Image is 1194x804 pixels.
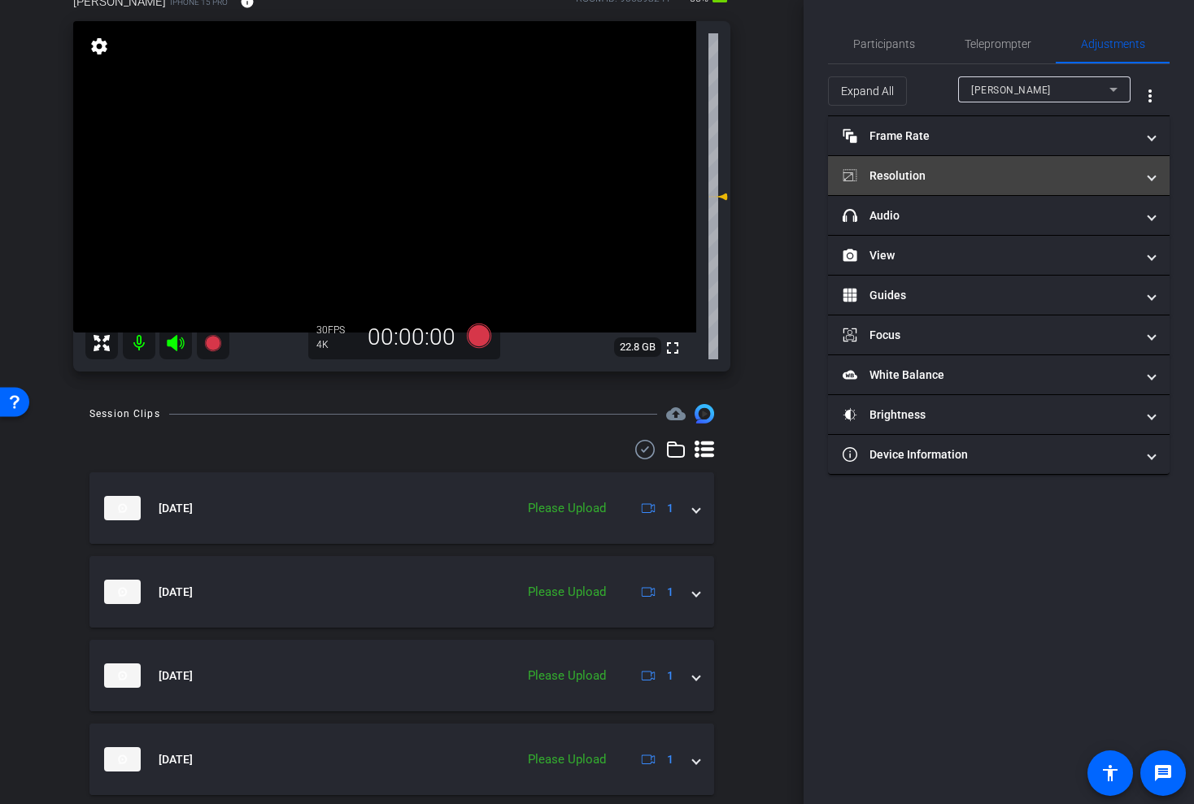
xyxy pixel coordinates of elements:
[708,187,728,206] mat-icon: 0 dB
[667,584,673,601] span: 1
[667,667,673,684] span: 1
[328,324,345,336] span: FPS
[828,435,1170,474] mat-expansion-panel-header: Device Information
[843,367,1135,384] mat-panel-title: White Balance
[843,247,1135,264] mat-panel-title: View
[828,116,1170,155] mat-expansion-panel-header: Frame Rate
[666,404,686,424] span: Destinations for your clips
[828,196,1170,235] mat-expansion-panel-header: Audio
[104,580,141,604] img: thumb-nail
[316,338,357,351] div: 4K
[1081,38,1145,50] span: Adjustments
[520,499,614,518] div: Please Upload
[614,337,661,357] span: 22.8 GB
[843,128,1135,145] mat-panel-title: Frame Rate
[88,37,111,56] mat-icon: settings
[89,640,714,711] mat-expansion-panel-header: thumb-nail[DATE]Please Upload1
[663,338,682,358] mat-icon: fullscreen
[843,167,1135,185] mat-panel-title: Resolution
[828,76,907,106] button: Expand All
[159,584,193,601] span: [DATE]
[89,406,160,422] div: Session Clips
[695,404,714,424] img: Session clips
[841,76,894,106] span: Expand All
[853,38,915,50] span: Participants
[159,500,193,517] span: [DATE]
[667,500,673,517] span: 1
[843,406,1135,424] mat-panel-title: Brightness
[667,751,673,768] span: 1
[965,38,1031,50] span: Teleprompter
[1140,86,1160,106] mat-icon: more_vert
[828,315,1170,354] mat-expansion-panel-header: Focus
[159,667,193,684] span: [DATE]
[666,404,686,424] mat-icon: cloud_upload
[843,207,1135,224] mat-panel-title: Audio
[159,751,193,768] span: [DATE]
[828,276,1170,315] mat-expansion-panel-header: Guides
[1100,763,1120,783] mat-icon: accessibility
[89,556,714,628] mat-expansion-panel-header: thumb-nail[DATE]Please Upload1
[104,747,141,771] img: thumb-nail
[520,583,614,602] div: Please Upload
[104,496,141,520] img: thumb-nail
[316,324,357,337] div: 30
[843,446,1135,463] mat-panel-title: Device Information
[843,287,1135,304] mat-panel-title: Guides
[828,156,1170,195] mat-expansion-panel-header: Resolution
[843,327,1135,344] mat-panel-title: Focus
[357,324,466,351] div: 00:00:00
[89,724,714,795] mat-expansion-panel-header: thumb-nail[DATE]Please Upload1
[520,667,614,685] div: Please Upload
[971,85,1051,96] span: [PERSON_NAME]
[104,663,141,688] img: thumb-nail
[1153,763,1173,783] mat-icon: message
[828,395,1170,434] mat-expansion-panel-header: Brightness
[1131,76,1170,115] button: More Options for Adjustments Panel
[828,355,1170,394] mat-expansion-panel-header: White Balance
[828,236,1170,275] mat-expansion-panel-header: View
[89,472,714,544] mat-expansion-panel-header: thumb-nail[DATE]Please Upload1
[520,750,614,769] div: Please Upload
